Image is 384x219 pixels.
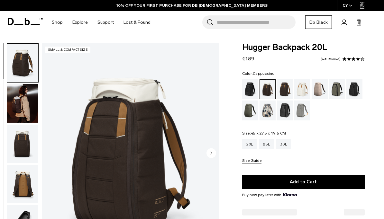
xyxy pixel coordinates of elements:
[260,101,276,120] a: Line Cluster
[321,57,341,61] a: 498 reviews
[7,44,38,82] img: Hugger Backpack 20L Cappuccino
[294,79,310,99] a: Oatmilk
[242,159,261,163] button: Size Guide
[312,79,328,99] a: Fogbow Beige
[47,11,155,34] nav: Main Navigation
[7,165,38,203] img: Hugger Backpack 20L Cappuccino
[242,79,258,99] a: Black Out
[242,43,365,52] span: Hugger Backpack 20L
[242,192,297,198] span: Buy now pay later with
[283,193,297,196] img: {"height" => 20, "alt" => "Klarna"}
[7,124,39,163] button: Hugger Backpack 20L Cappuccino
[72,11,88,34] a: Explore
[7,84,38,123] img: Hugger Backpack 20L Cappuccino
[7,43,39,83] button: Hugger Backpack 20L Cappuccino
[7,125,38,163] img: Hugger Backpack 20L Cappuccino
[7,164,39,204] button: Hugger Backpack 20L Cappuccino
[276,139,291,149] a: 30L
[253,71,275,76] span: Cappuccino
[206,148,216,159] button: Next slide
[346,79,362,99] a: Charcoal Grey
[45,47,90,53] p: Small & Compact Size
[123,11,151,34] a: Lost & Found
[116,3,268,8] a: 10% OFF YOUR FIRST PURCHASE FOR DB [DEMOGRAPHIC_DATA] MEMBERS
[329,79,345,99] a: Forest Green
[277,101,293,120] a: Reflective Black
[294,101,310,120] a: Sand Grey
[242,72,275,75] legend: Color:
[277,79,293,99] a: Espresso
[242,101,258,120] a: Moss Green
[260,79,276,99] a: Cappuccino
[259,139,274,149] a: 25L
[242,175,365,189] button: Add to Cart
[7,84,39,123] button: Hugger Backpack 20L Cappuccino
[97,11,114,34] a: Support
[305,15,332,29] a: Db Black
[242,139,257,149] a: 20L
[251,131,286,136] span: 45 x 27.5 x 19.5 CM
[242,131,286,135] legend: Size:
[52,11,63,34] a: Shop
[242,56,254,62] span: €189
